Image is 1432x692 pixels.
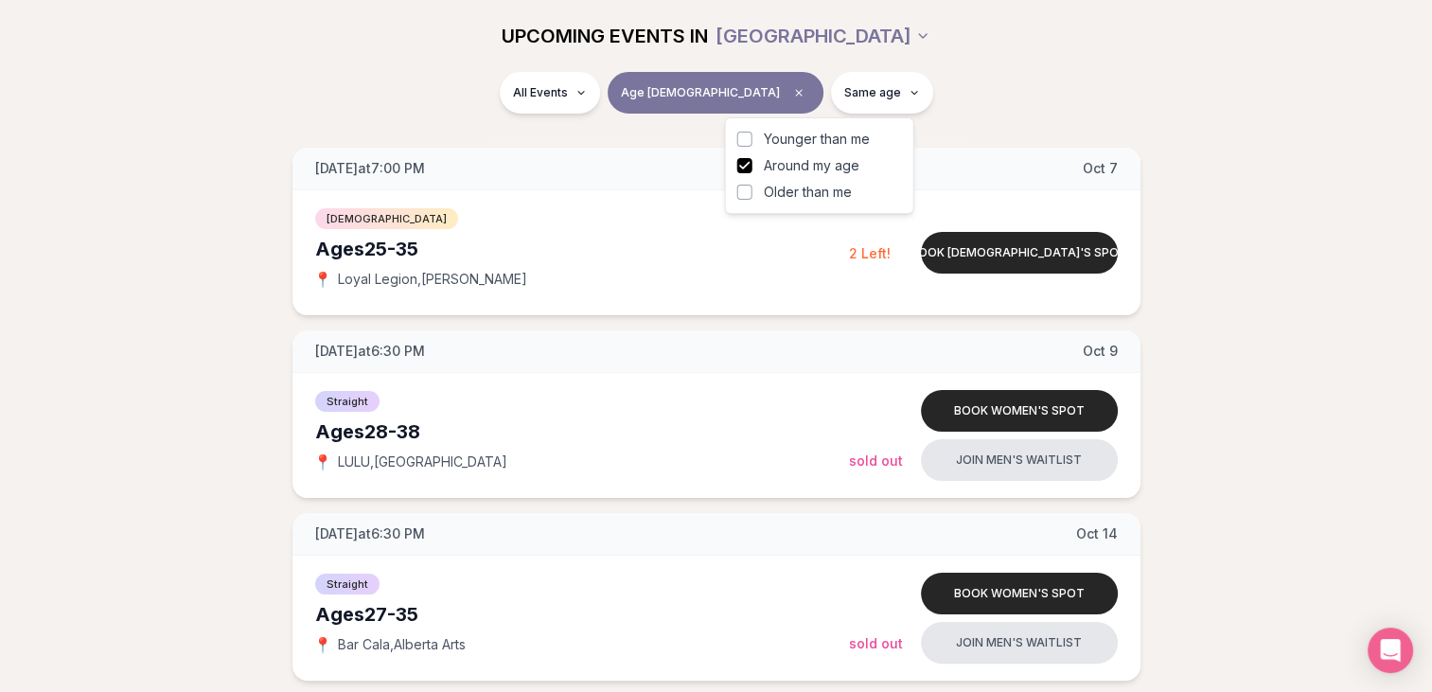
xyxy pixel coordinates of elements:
div: Ages 25-35 [315,236,849,262]
span: Clear age [787,81,810,104]
span: LULU , [GEOGRAPHIC_DATA] [338,452,507,471]
span: [DATE] at 6:30 PM [315,524,425,543]
span: Age [DEMOGRAPHIC_DATA] [621,85,780,100]
button: Book women's spot [921,390,1118,432]
span: Same age [844,85,901,100]
button: Older than me [737,185,752,200]
span: Older than me [764,183,852,202]
span: Bar Cala , Alberta Arts [338,635,466,654]
button: Join men's waitlist [921,439,1118,481]
span: [DATE] at 6:30 PM [315,342,425,361]
span: Oct 7 [1083,159,1118,178]
span: [DATE] at 7:00 PM [315,159,425,178]
button: Book [DEMOGRAPHIC_DATA]'s spot [921,232,1118,274]
div: Ages 28-38 [315,418,849,445]
span: Younger than me [764,130,870,149]
div: Open Intercom Messenger [1368,628,1413,673]
div: Ages 27-35 [315,601,849,628]
span: Around my age [764,156,859,175]
button: Age [DEMOGRAPHIC_DATA]Clear age [608,72,823,114]
span: Straight [315,391,380,412]
button: Same age [831,72,933,114]
span: Oct 14 [1076,524,1118,543]
button: Join men's waitlist [921,622,1118,664]
button: Book women's spot [921,573,1118,614]
span: 2 Left! [849,245,891,261]
button: Younger than me [737,132,752,147]
button: Around my age [737,158,752,173]
span: UPCOMING EVENTS IN [502,23,708,49]
button: [GEOGRAPHIC_DATA] [716,15,930,57]
span: 📍 [315,454,330,470]
span: Loyal Legion , [PERSON_NAME] [338,270,527,289]
span: [DEMOGRAPHIC_DATA] [315,208,458,229]
span: Sold Out [849,635,903,651]
span: 📍 [315,637,330,652]
span: Straight [315,574,380,594]
span: Sold Out [849,452,903,469]
span: All Events [513,85,568,100]
span: 📍 [315,272,330,287]
button: All Events [500,72,600,114]
span: Oct 9 [1083,342,1118,361]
